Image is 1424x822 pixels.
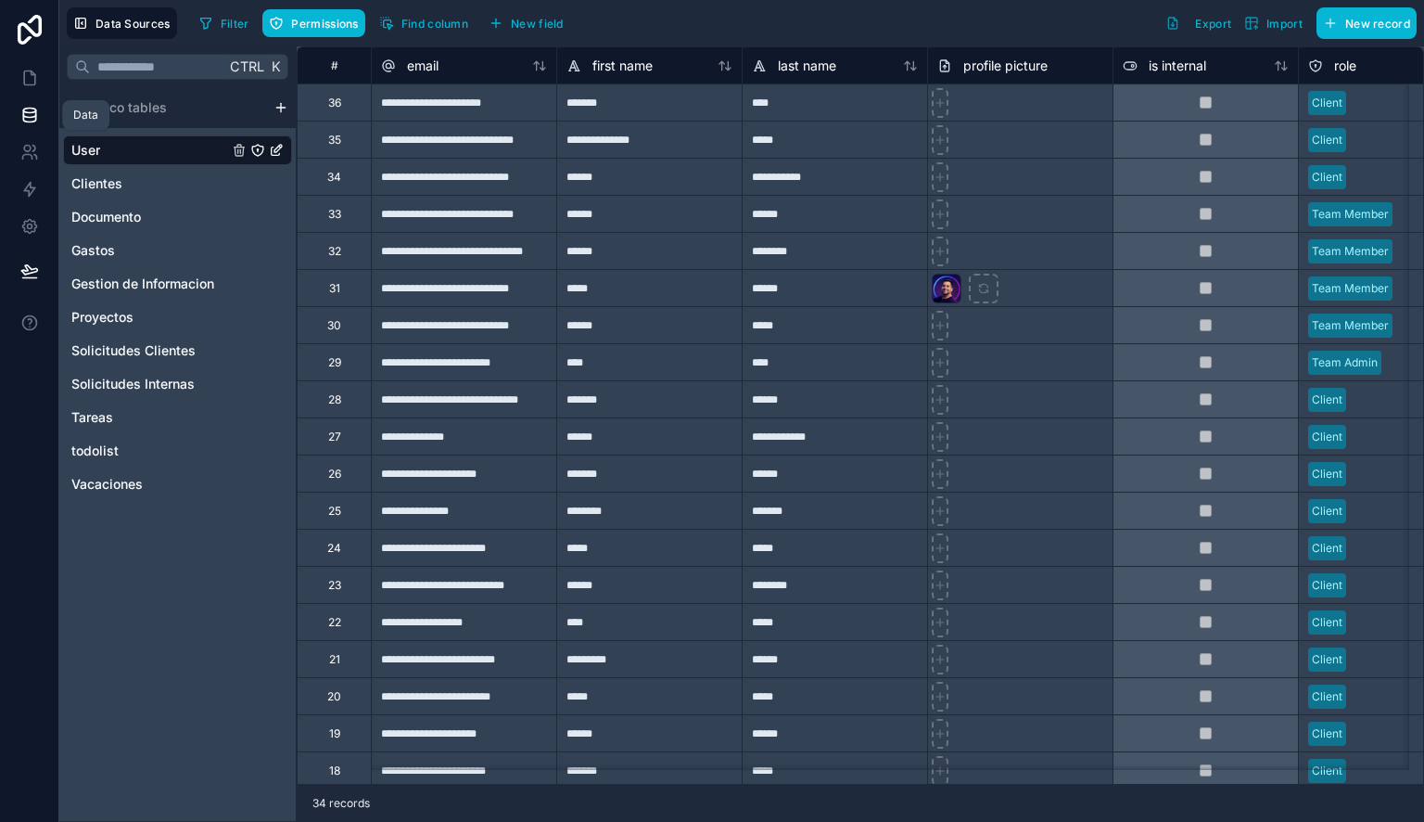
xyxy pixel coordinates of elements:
div: 19 [329,726,340,741]
div: Client [1312,651,1342,668]
div: 25 [328,504,341,519]
div: 18 [329,764,340,778]
a: Permissions [262,9,372,37]
span: 34 records [312,796,370,811]
span: Permissions [291,17,358,31]
span: Data Sources [95,17,171,31]
div: Client [1312,169,1342,186]
div: Team Member [1312,317,1389,334]
div: Client [1312,688,1342,705]
div: Client [1312,726,1342,742]
button: New field [482,9,570,37]
div: Client [1312,132,1342,148]
div: Client [1312,763,1342,779]
div: 21 [329,652,340,667]
div: 30 [327,318,341,333]
span: first name [592,57,653,75]
div: 28 [328,392,341,407]
button: Import [1238,7,1309,39]
span: is internal [1149,57,1206,75]
div: Client [1312,540,1342,557]
div: Client [1312,503,1342,520]
div: Client [1312,429,1342,445]
div: 27 [328,430,341,444]
span: Ctrl [228,55,266,78]
span: Import [1266,17,1303,31]
div: # [311,58,357,72]
span: New field [511,17,564,31]
div: Team Member [1312,206,1389,223]
button: Find column [373,9,475,37]
div: 32 [328,244,341,259]
div: Client [1312,466,1342,482]
div: 34 [327,170,341,185]
span: New record [1345,17,1410,31]
div: 35 [328,133,341,148]
span: profile picture [963,57,1048,75]
div: 24 [327,541,341,556]
span: Export [1195,17,1231,31]
span: email [407,57,439,75]
div: Client [1312,392,1342,408]
div: 31 [329,281,340,296]
div: 33 [328,207,341,222]
div: 36 [328,96,341,110]
div: Client [1312,614,1342,631]
div: 23 [328,578,341,593]
button: Permissions [262,9,364,37]
div: Team Member [1312,280,1389,297]
span: K [269,60,282,73]
div: Data [73,108,98,122]
div: 22 [328,615,341,630]
button: New record [1316,7,1417,39]
span: Find column [401,17,468,31]
div: Client [1312,577,1342,594]
div: 26 [328,467,341,482]
div: 20 [327,689,341,704]
span: role [1334,57,1356,75]
button: Data Sources [67,7,177,39]
a: New record [1309,7,1417,39]
div: Team Member [1312,243,1389,260]
div: Team Admin [1312,354,1378,371]
button: Filter [192,9,256,37]
span: Filter [221,17,249,31]
span: last name [778,57,836,75]
button: Export [1159,7,1238,39]
div: 29 [328,355,341,370]
div: Client [1312,95,1342,111]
